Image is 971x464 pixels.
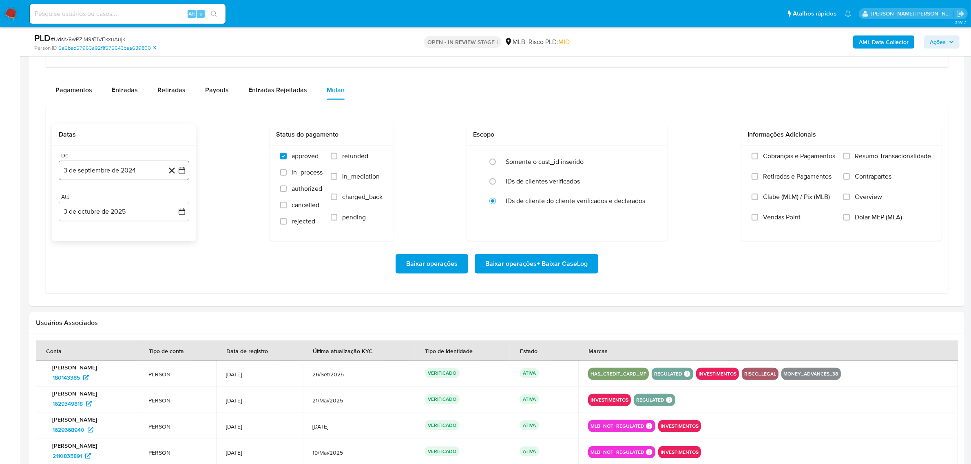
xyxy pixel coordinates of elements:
[30,9,226,19] input: Pesquise usuários ou casos...
[558,37,570,46] span: MID
[924,35,960,49] button: Ações
[793,9,836,18] span: Atalhos rápidos
[36,319,958,327] h2: Usuários Associados
[206,8,222,20] button: search-icon
[859,35,909,49] b: AML Data Collector
[58,44,156,52] a: 6e5bad57963a92f1f575643baa639800
[853,35,914,49] button: AML Data Collector
[955,19,967,26] span: 3.161.2
[504,38,525,46] div: MLB
[930,35,946,49] span: Ações
[199,10,202,18] span: s
[34,44,57,52] b: Person ID
[51,35,125,43] span: # UdslV8wPZiM9aT1VFkxuAujk
[956,9,965,18] a: Sair
[34,31,51,44] b: PLD
[424,36,501,48] p: OPEN - IN REVIEW STAGE I
[871,10,954,18] p: emerson.gomes@mercadopago.com.br
[845,10,852,17] a: Notificações
[188,10,195,18] span: Alt
[529,38,570,46] span: Risco PLD:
